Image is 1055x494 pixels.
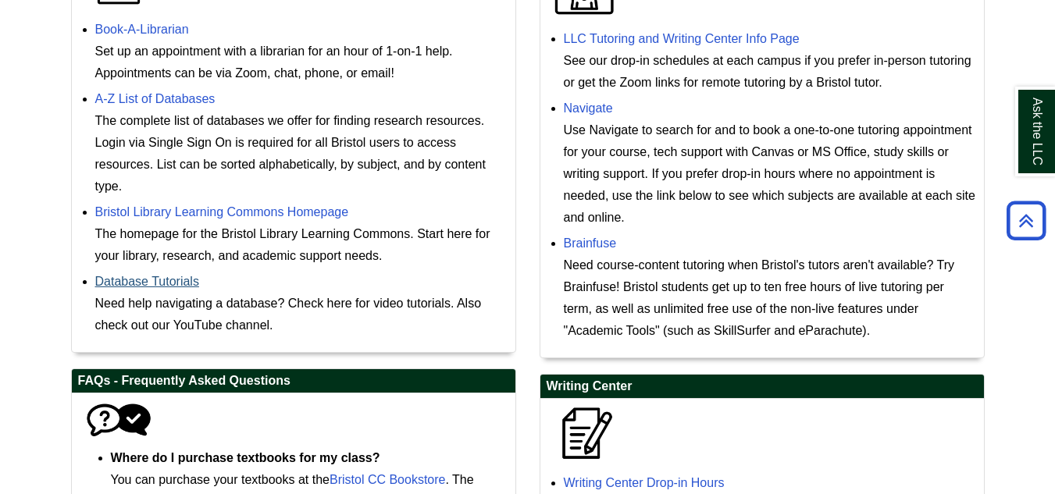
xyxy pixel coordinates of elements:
[95,205,349,219] a: Bristol Library Learning Commons Homepage
[564,254,976,342] div: Need course-content tutoring when Bristol's tutors aren't available? Try Brainfuse! Bristol stude...
[95,275,199,288] a: Database Tutorials
[95,92,216,105] a: A-Z List of Databases
[564,50,976,94] div: See our drop-in schedules at each campus if you prefer in-person tutoring or get the Zoom links f...
[95,41,508,84] div: Set up an appointment with a librarian for an hour of 1-on-1 help. Appointments can be via Zoom, ...
[564,236,617,250] a: Brainfuse
[330,473,446,486] a: Bristol CC Bookstore
[564,119,976,229] div: Use Navigate to search for and to book a one-to-one tutoring appointment for your course, tech su...
[564,32,800,45] a: LLC Tutoring and Writing Center Info Page
[540,375,984,399] h2: Writing Center
[95,110,508,197] div: The complete list of databases we offer for finding research resources. Login via Single Sign On ...
[95,23,189,36] a: Book-A-Librarian
[111,451,380,464] strong: Where do I purchase textbooks for my class?
[564,101,613,115] a: Navigate
[564,476,725,489] a: Writing Center Drop-in Hours
[1001,210,1051,231] a: Back to Top
[95,223,508,267] div: The homepage for the Bristol Library Learning Commons. Start here for your library, research, and...
[95,293,508,336] div: Need help navigating a database? Check here for video tutorials. Also check out our YouTube channel.
[72,369,515,393] h2: FAQs - Frequently Asked Questions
